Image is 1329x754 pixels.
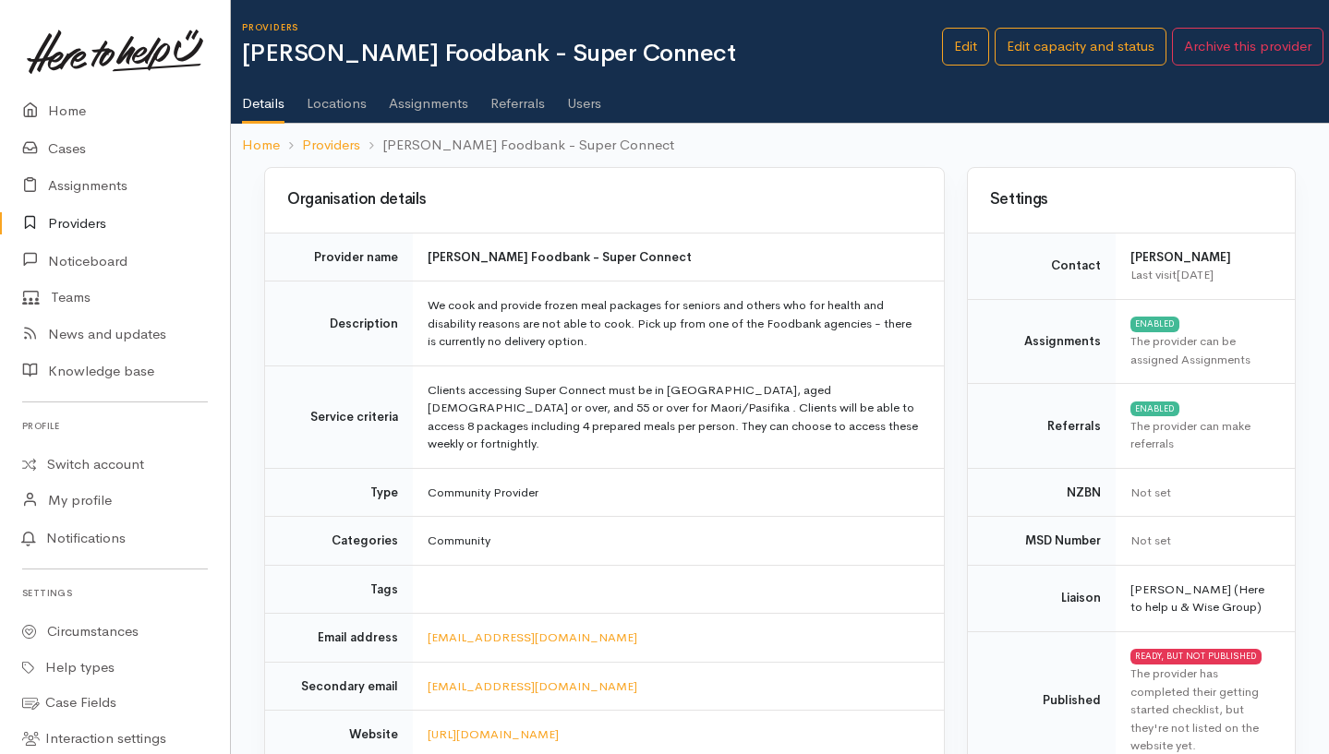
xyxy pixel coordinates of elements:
div: Last visit [1130,266,1273,284]
a: Locations [307,71,367,123]
div: ENABLED [1130,401,1179,416]
h1: [PERSON_NAME] Foodbank - Super Connect [242,41,942,67]
td: Type [265,468,413,517]
a: Users [567,71,601,123]
button: Archive this provider [1172,28,1323,66]
li: [PERSON_NAME] Foodbank - Super Connect [360,135,674,156]
td: Liaison [968,565,1116,631]
td: Clients accessing Super Connect must be in [GEOGRAPHIC_DATA], aged [DEMOGRAPHIC_DATA] or over, an... [413,365,944,468]
td: Description [265,281,413,366]
a: Assignments [389,71,468,123]
a: [URL][DOMAIN_NAME] [428,726,559,742]
a: Edit capacity and status [995,28,1166,66]
time: [DATE] [1177,267,1214,282]
td: Provider name [265,233,413,281]
a: Home [242,135,280,156]
a: Edit [942,28,989,66]
td: Service criteria [265,365,413,468]
td: Community [413,517,944,566]
a: [EMAIL_ADDRESS][DOMAIN_NAME] [428,629,637,645]
td: NZBN [968,468,1116,517]
td: Contact [968,233,1116,299]
div: Not set [1130,484,1273,502]
div: ENABLED [1130,317,1179,331]
b: [PERSON_NAME] Foodbank - Super Connect [428,249,692,265]
td: [PERSON_NAME] (Here to help u & Wise Group) [1116,565,1295,631]
td: Secondary email [265,662,413,711]
td: Community Provider [413,468,944,517]
div: READY, BUT NOT PUBLISHED [1130,649,1262,664]
h3: Settings [990,191,1273,209]
div: Not set [1130,532,1273,550]
h6: Providers [242,22,942,32]
h6: Profile [22,413,208,438]
nav: breadcrumb [231,124,1329,167]
td: Categories [265,517,413,566]
td: We cook and provide frozen meal packages for seniors and others who for health and disability rea... [413,281,944,366]
td: MSD Number [968,517,1116,566]
a: Referrals [490,71,545,123]
td: Assignments [968,299,1116,384]
td: Referrals [968,384,1116,469]
div: The provider can be assigned Assignments [1130,332,1273,368]
td: Tags [265,565,413,614]
a: Details [242,71,284,125]
b: [PERSON_NAME] [1130,249,1231,265]
h3: Organisation details [287,191,922,209]
a: [EMAIL_ADDRESS][DOMAIN_NAME] [428,678,637,694]
a: Providers [302,135,360,156]
div: The provider can make referrals [1130,417,1273,453]
td: Email address [265,614,413,663]
h6: Settings [22,580,208,605]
